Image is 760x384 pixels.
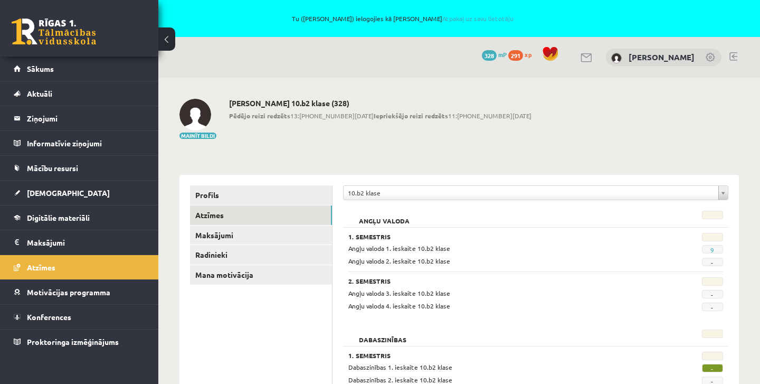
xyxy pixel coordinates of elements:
a: Aktuāli [14,81,145,106]
b: Pēdējo reizi redzēts [229,111,290,120]
a: Konferences [14,305,145,329]
span: [DEMOGRAPHIC_DATA] [27,188,110,198]
legend: Maksājumi [27,230,145,255]
span: Proktoringa izmēģinājums [27,337,119,346]
a: [PERSON_NAME] [629,52,695,62]
span: 328 [482,50,497,61]
span: Angļu valoda 4. ieskaite 10.b2 klase [348,302,450,310]
span: - [702,364,723,372]
a: 291 xp [508,50,537,59]
h3: 1. Semestris [348,233,658,240]
span: 13:[PHONE_NUMBER][DATE] 11:[PHONE_NUMBER][DATE] [229,111,531,120]
span: Mācību resursi [27,163,78,173]
span: Aktuāli [27,89,52,98]
span: Digitālie materiāli [27,213,90,222]
a: Maksājumi [14,230,145,255]
a: Maksājumi [190,226,332,245]
span: - [702,290,723,298]
span: Dabaszinības 2. ieskaite 10.b2 klase [348,376,452,384]
legend: Informatīvie ziņojumi [27,131,145,155]
span: Motivācijas programma [27,287,110,297]
a: Atpakaļ uz savu lietotāju [442,14,514,23]
a: Mana motivācija [190,265,332,285]
a: Proktoringa izmēģinājums [14,330,145,354]
span: - [702,258,723,266]
span: Tu ([PERSON_NAME]) ielogojies kā [PERSON_NAME] [121,15,684,22]
h2: [PERSON_NAME] 10.b2 klase (328) [229,99,531,108]
a: Atzīmes [190,205,332,225]
a: Sākums [14,57,145,81]
legend: Ziņojumi [27,106,145,130]
a: Informatīvie ziņojumi [14,131,145,155]
span: - [702,303,723,311]
a: 328 mP [482,50,507,59]
b: Iepriekšējo reizi redzēts [374,111,448,120]
a: Motivācijas programma [14,280,145,304]
a: 9 [710,246,714,254]
h2: Dabaszinības [348,330,417,340]
span: Atzīmes [27,263,55,272]
a: Ziņojumi [14,106,145,130]
h3: 1. Semestris [348,352,658,359]
span: Sākums [27,64,54,73]
span: xp [525,50,531,59]
h2: Angļu valoda [348,211,420,221]
a: Digitālie materiāli [14,205,145,230]
a: Atzīmes [14,255,145,279]
img: Daniels Andrejs Mažis [611,53,622,63]
a: Rīgas 1. Tālmācības vidusskola [12,18,96,45]
span: Angļu valoda 2. ieskaite 10.b2 klase [348,257,450,265]
span: Angļu valoda 1. ieskaite 10.b2 klase [348,244,450,252]
span: 291 [508,50,523,61]
span: mP [498,50,507,59]
a: Profils [190,185,332,205]
h3: 2. Semestris [348,277,658,285]
span: Angļu valoda 3. ieskaite 10.b2 klase [348,289,450,297]
span: Dabaszinības 1. ieskaite 10.b2 klase [348,363,452,371]
img: Daniels Andrejs Mažis [179,99,211,130]
a: Mācību resursi [14,156,145,180]
a: [DEMOGRAPHIC_DATA] [14,181,145,205]
a: Radinieki [190,245,332,265]
a: 10.b2 klase [344,186,728,200]
span: Konferences [27,312,71,322]
button: Mainīt bildi [179,133,216,139]
span: 10.b2 klase [348,186,714,200]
